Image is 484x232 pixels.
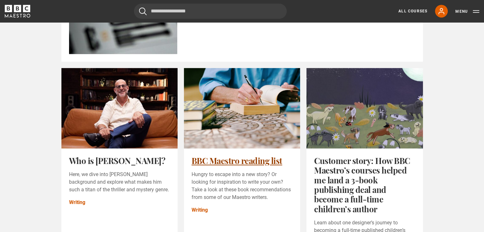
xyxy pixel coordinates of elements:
a: Who is [PERSON_NAME]? [69,155,165,166]
a: All Courses [398,8,427,14]
input: Search [134,3,287,19]
a: Writing [192,206,208,214]
button: Submit the search query [139,7,147,15]
a: BBC Maestro reading list [192,155,282,166]
svg: BBC Maestro [5,5,30,17]
a: Customer story: How BBC Maestro’s courses helped me land a 3-book publishing deal and become a fu... [314,155,410,215]
button: Toggle navigation [455,8,479,15]
a: Writing [69,199,85,206]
